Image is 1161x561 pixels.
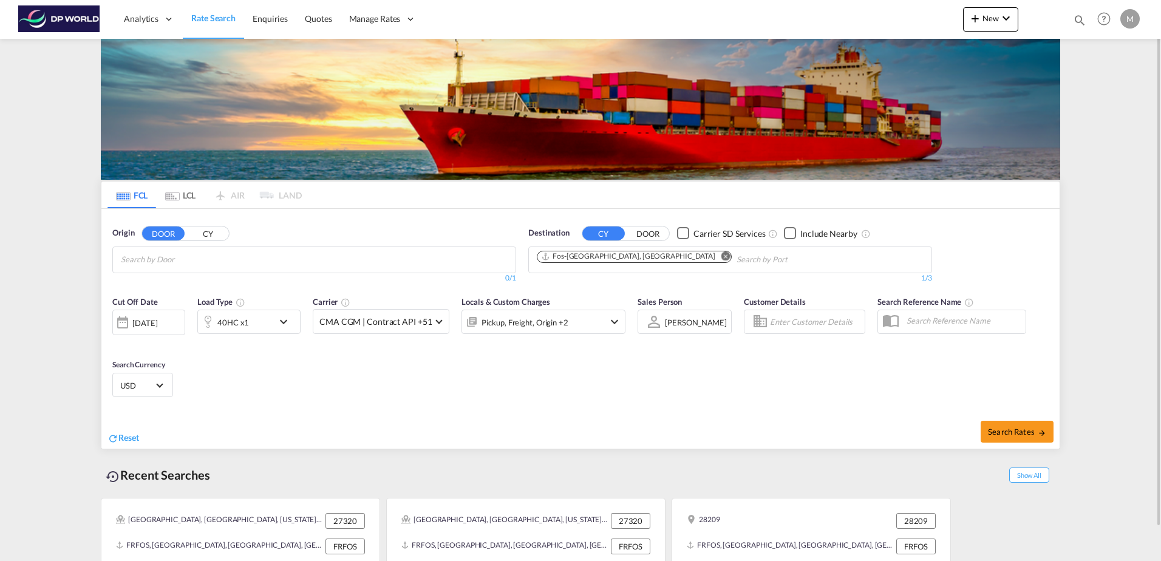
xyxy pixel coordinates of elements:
span: Show All [1009,467,1049,483]
span: Search Currency [112,360,165,369]
md-icon: The selected Trucker/Carrierwill be displayed in the rate results If the rates are from another f... [341,297,350,307]
div: Reidsville, NC, North Carolina, 27320, United States, North America, Americas [401,513,608,529]
button: DOOR [627,226,669,240]
div: Pickup Freight Origin Destination Factory Stuffing [482,314,568,331]
button: DOOR [142,226,185,240]
md-checkbox: Checkbox No Ink [784,227,857,240]
span: New [968,13,1013,23]
md-chips-wrap: Chips container with autocompletion. Enter the text area, type text to search, and then use the u... [119,247,241,270]
div: 40HC x1 [217,314,249,331]
md-pagination-wrapper: Use the left and right arrow keys to navigate between tabs [107,182,302,208]
span: Rate Search [191,13,236,23]
div: Include Nearby [800,228,857,240]
span: Load Type [197,297,245,307]
md-tab-item: FCL [107,182,156,208]
span: Search Reference Name [877,297,974,307]
div: 27320 [611,513,650,529]
md-icon: icon-arrow-right [1038,429,1046,437]
span: Manage Rates [349,13,401,25]
span: USD [120,380,154,391]
div: icon-refreshReset [107,432,139,445]
md-icon: icon-chevron-down [276,314,297,329]
md-chips-wrap: Chips container. Use arrow keys to select chips. [535,247,857,270]
md-icon: Unchecked: Search for CY (Container Yard) services for all selected carriers.Checked : Search for... [768,229,778,239]
md-select: Select Currency: $ USDUnited States Dollar [119,376,166,394]
span: Enquiries [253,13,288,24]
div: 40HC x1icon-chevron-down [197,310,301,334]
input: Search Reference Name [901,311,1026,330]
div: 1/3 [528,273,932,284]
div: FRFOS, Fos-sur-Mer, France, Western Europe, Europe [687,539,893,554]
md-icon: Your search will be saved by the below given name [964,297,974,307]
div: 28209 [896,513,936,529]
div: Pickup Freight Origin Destination Factory Stuffingicon-chevron-down [461,310,625,334]
button: CY [582,226,625,240]
md-icon: icon-chevron-down [999,11,1013,25]
div: 27320 [325,513,365,529]
div: M [1120,9,1140,29]
div: FRFOS, Fos-sur-Mer, France, Western Europe, Europe [401,539,608,554]
span: Sales Person [638,297,682,307]
span: Reset [118,432,139,443]
span: Analytics [124,13,158,25]
button: Search Ratesicon-arrow-right [981,421,1054,443]
button: Remove [713,251,731,263]
div: 0/1 [112,273,516,284]
span: Locals & Custom Charges [461,297,550,307]
input: Enter Customer Details [770,313,861,331]
span: Cut Off Date [112,297,158,307]
div: Fos-sur-Mer, FRFOS [541,251,715,262]
span: Destination [528,227,570,239]
div: Help [1094,8,1120,30]
div: [PERSON_NAME] [665,318,727,327]
span: Origin [112,227,134,239]
md-tab-item: LCL [156,182,205,208]
span: CMA CGM | Contract API +51 [319,316,432,328]
md-datepicker: Select [112,334,121,350]
img: LCL+%26+FCL+BACKGROUND.png [101,39,1060,180]
md-icon: icon-magnify [1073,13,1086,27]
button: icon-plus 400-fgNewicon-chevron-down [963,7,1018,32]
div: icon-magnify [1073,13,1086,32]
div: [DATE] [112,310,185,335]
md-select: Sales Person: Mavi Aragon [664,313,728,331]
md-icon: Unchecked: Ignores neighbouring ports when fetching rates.Checked : Includes neighbouring ports w... [861,229,871,239]
span: Carrier [313,297,350,307]
md-checkbox: Checkbox No Ink [677,227,766,240]
md-icon: icon-chevron-down [607,314,622,329]
div: OriginDOOR CY Chips container with autocompletion. Enter the text area, type text to search, and ... [101,209,1060,449]
div: Reidsville, NC, North Carolina, 27320, United States, North America, Americas [116,513,322,529]
md-icon: icon-backup-restore [106,469,120,484]
button: CY [186,226,229,240]
span: Quotes [305,13,332,24]
div: FRFOS [896,539,936,554]
md-icon: icon-refresh [107,433,118,444]
md-icon: icon-plus 400-fg [968,11,982,25]
input: Chips input. [121,250,236,270]
div: Press delete to remove this chip. [541,251,718,262]
div: FRFOS [325,539,365,554]
input: Chips input. [737,250,852,270]
span: Search Rates [988,427,1046,437]
div: [DATE] [132,318,157,328]
img: c08ca190194411f088ed0f3ba295208c.png [18,5,100,33]
div: 28209 [687,513,720,529]
span: Help [1094,8,1114,29]
div: Recent Searches [101,461,215,489]
span: Customer Details [744,297,805,307]
div: Carrier SD Services [693,228,766,240]
md-icon: icon-information-outline [236,297,245,307]
div: FRFOS, Fos-sur-Mer, France, Western Europe, Europe [116,539,322,554]
div: FRFOS [611,539,650,554]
